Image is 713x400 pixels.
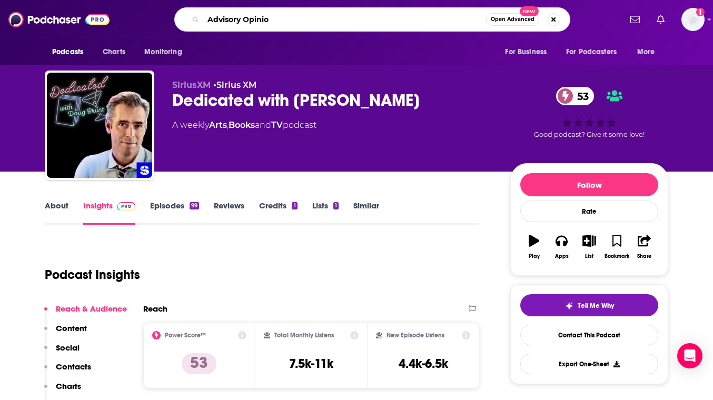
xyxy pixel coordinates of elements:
[44,343,80,362] button: Social
[45,42,97,62] button: open menu
[45,201,68,225] a: About
[565,302,573,310] img: tell me why sparkle
[603,228,630,266] button: Bookmark
[165,332,206,339] h2: Power Score™
[529,253,540,259] div: Play
[190,202,199,209] div: 99
[578,302,614,310] span: Tell Me Why
[520,6,539,16] span: New
[696,8,705,16] svg: Add a profile image
[626,11,644,28] a: Show notifications dropdown
[144,45,182,59] span: Monitoring
[143,304,167,314] h2: Reach
[387,332,444,339] h2: New Episode Listens
[255,120,271,130] span: and
[520,354,658,374] button: Export One-Sheet
[548,228,575,266] button: Apps
[677,343,702,368] div: Open Intercom Messenger
[52,45,83,59] span: Podcasts
[56,323,87,333] p: Content
[213,80,256,90] span: •
[534,131,645,138] span: Good podcast? Give it some love!
[576,228,603,266] button: List
[174,7,570,32] div: Search podcasts, credits, & more...
[505,45,547,59] span: For Business
[227,120,229,130] span: ,
[681,8,705,31] img: User Profile
[44,323,87,343] button: Content
[566,45,617,59] span: For Podcasters
[150,201,199,225] a: Episodes99
[498,42,560,62] button: open menu
[216,80,256,90] a: Sirius XM
[353,201,379,225] a: Similar
[520,201,658,222] div: Rate
[229,120,255,130] a: Books
[83,201,135,225] a: InsightsPodchaser Pro
[605,253,629,259] div: Bookmark
[47,73,152,178] img: Dedicated with Doug Brunt
[585,253,593,259] div: List
[510,80,668,145] div: 53Good podcast? Give it some love!
[8,9,110,29] img: Podchaser - Follow, Share and Rate Podcasts
[182,353,216,374] p: 53
[56,362,91,372] p: Contacts
[399,356,448,372] h3: 4.4k-6.5k
[486,13,539,26] button: Open AdvancedNew
[45,267,140,283] h1: Podcast Insights
[520,294,658,316] button: tell me why sparkleTell Me Why
[567,87,594,105] span: 53
[203,11,486,28] input: Search podcasts, credits, & more...
[44,304,127,323] button: Reach & Audience
[271,120,283,130] a: TV
[652,11,669,28] a: Show notifications dropdown
[333,202,339,209] div: 1
[681,8,705,31] span: Logged in as hannah.bishop
[520,325,658,345] a: Contact This Podcast
[117,202,135,211] img: Podchaser Pro
[44,362,91,381] button: Contacts
[103,45,125,59] span: Charts
[631,228,658,266] button: Share
[681,8,705,31] button: Show profile menu
[520,173,658,196] button: Follow
[209,120,227,130] a: Arts
[56,343,80,353] p: Social
[274,332,334,339] h2: Total Monthly Listens
[312,201,339,225] a: Lists1
[96,42,132,62] a: Charts
[520,228,548,266] button: Play
[137,42,195,62] button: open menu
[56,381,81,391] p: Charts
[289,356,333,372] h3: 7.5k-11k
[559,42,632,62] button: open menu
[491,17,534,22] span: Open Advanced
[556,87,594,105] a: 53
[259,201,297,225] a: Credits1
[172,119,316,132] div: A weekly podcast
[637,45,655,59] span: More
[56,304,127,314] p: Reach & Audience
[555,253,569,259] div: Apps
[292,202,297,209] div: 1
[214,201,244,225] a: Reviews
[172,80,211,90] span: SiriusXM
[637,253,651,259] div: Share
[630,42,668,62] button: open menu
